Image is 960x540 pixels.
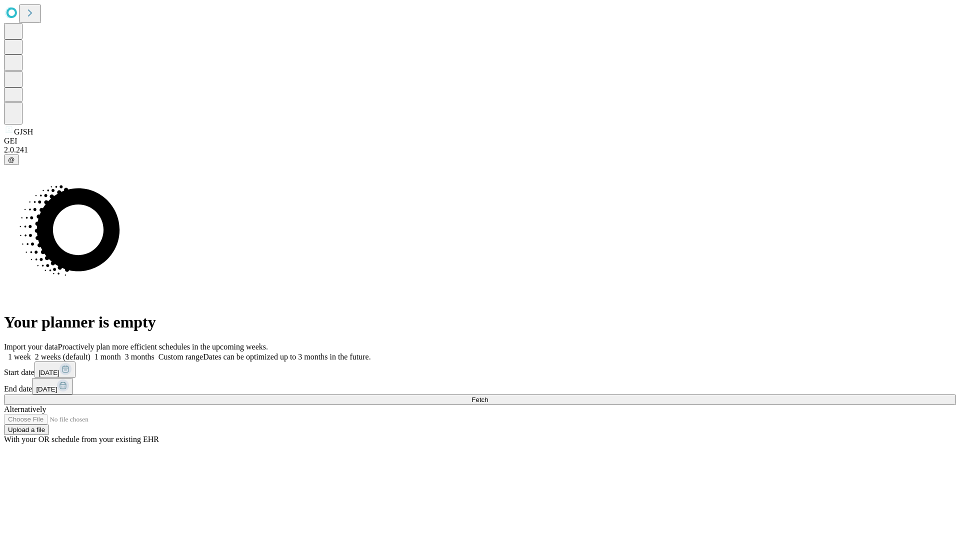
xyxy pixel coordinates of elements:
button: @ [4,154,19,165]
span: Fetch [471,396,488,403]
span: Custom range [158,352,203,361]
div: End date [4,378,956,394]
span: [DATE] [36,385,57,393]
span: 1 week [8,352,31,361]
span: With your OR schedule from your existing EHR [4,435,159,443]
h1: Your planner is empty [4,313,956,331]
div: Start date [4,361,956,378]
span: Proactively plan more efficient schedules in the upcoming weeks. [58,342,268,351]
span: Dates can be optimized up to 3 months in the future. [203,352,370,361]
span: Alternatively [4,405,46,413]
div: GEI [4,136,956,145]
span: [DATE] [38,369,59,376]
span: 3 months [125,352,154,361]
span: Import your data [4,342,58,351]
span: 1 month [94,352,121,361]
span: GJSH [14,127,33,136]
span: @ [8,156,15,163]
button: Fetch [4,394,956,405]
span: 2 weeks (default) [35,352,90,361]
button: [DATE] [32,378,73,394]
div: 2.0.241 [4,145,956,154]
button: Upload a file [4,424,49,435]
button: [DATE] [34,361,75,378]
